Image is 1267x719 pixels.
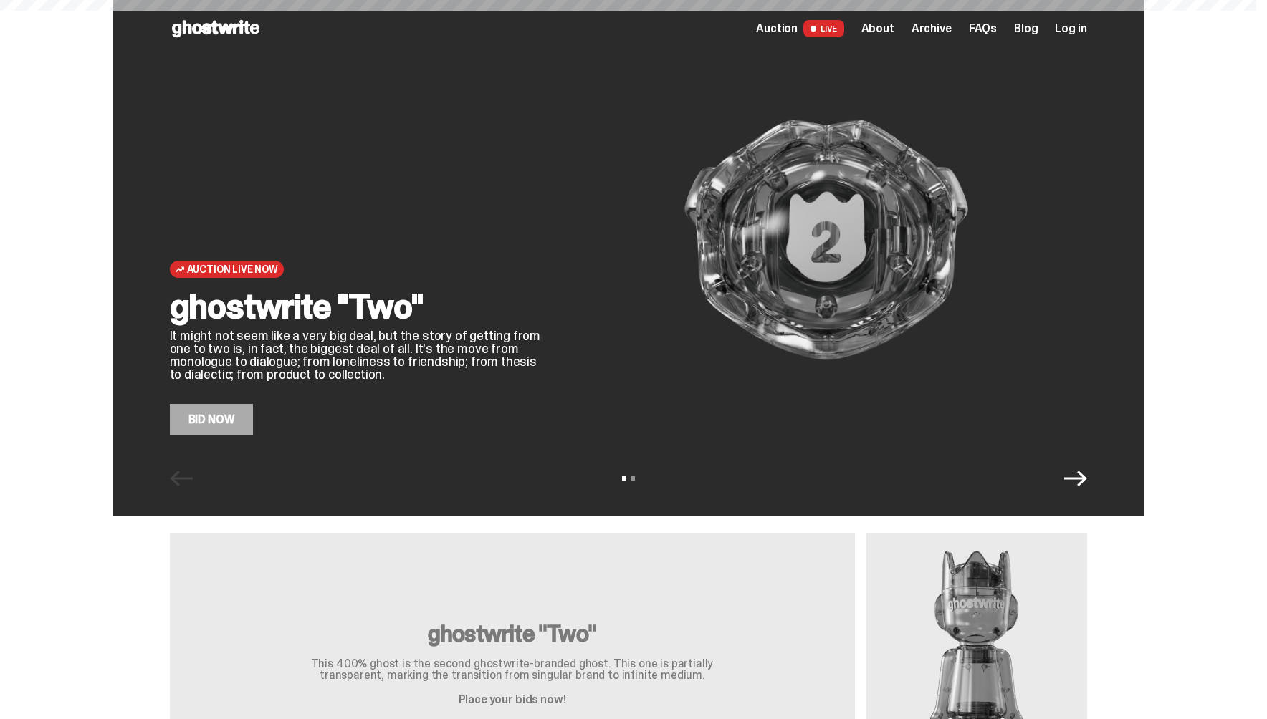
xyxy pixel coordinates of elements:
[283,658,742,681] p: This 400% ghost is the second ghostwrite-branded ghost. This one is partially transparent, markin...
[170,404,254,435] a: Bid Now
[1064,467,1087,490] button: Next
[969,23,997,34] a: FAQs
[912,23,952,34] a: Archive
[170,289,542,324] h2: ghostwrite "Two"
[283,622,742,645] h3: ghostwrite "Two"
[1055,23,1086,34] a: Log in
[283,694,742,705] p: Place your bids now!
[631,476,635,481] button: View slide 2
[861,23,894,34] a: About
[1014,23,1038,34] a: Blog
[803,20,844,37] span: LIVE
[756,23,798,34] span: Auction
[170,329,542,381] p: It might not seem like a very big deal, but the story of getting from one to two is, in fact, the...
[187,264,278,275] span: Auction Live Now
[756,20,843,37] a: Auction LIVE
[565,44,1087,435] img: ghostwrite "Two"
[622,476,626,481] button: View slide 1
